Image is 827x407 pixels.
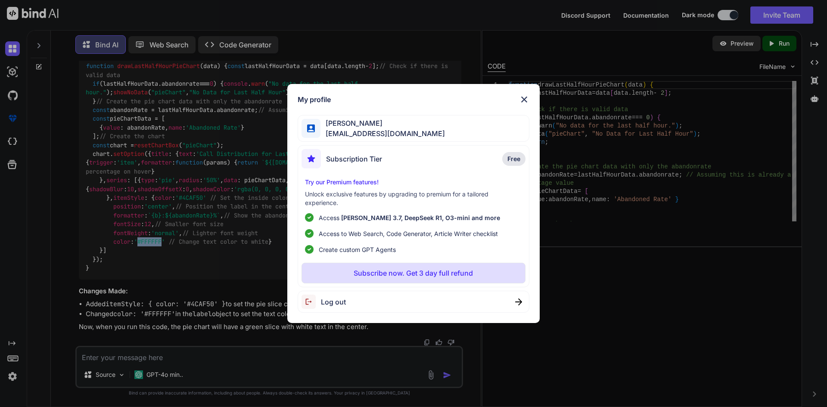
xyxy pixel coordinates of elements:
img: subscription [302,149,321,168]
img: checklist [305,213,314,222]
img: close [515,298,522,305]
span: [PERSON_NAME] [320,118,445,128]
span: Subscription Tier [326,154,382,164]
img: checklist [305,229,314,238]
button: Subscribe now. Get 3 day full refund [302,263,526,283]
p: Unlock exclusive features by upgrading to premium for a tailored experience. [305,190,522,207]
p: Try our Premium features! [305,178,522,186]
h1: My profile [298,94,331,105]
span: Access to Web Search, Code Generator, Article Writer checklist [319,229,498,238]
img: close [519,94,529,105]
span: [PERSON_NAME] 3.7, DeepSeek R1, O3-mini and more [341,214,500,221]
img: profile [307,124,315,133]
p: Subscribe now. Get 3 day full refund [354,268,473,278]
span: Create custom GPT Agents [319,245,396,254]
span: Log out [321,297,346,307]
img: logout [302,295,321,309]
span: [EMAIL_ADDRESS][DOMAIN_NAME] [320,128,445,139]
span: Free [507,155,520,163]
img: checklist [305,245,314,254]
p: Access [319,213,500,222]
